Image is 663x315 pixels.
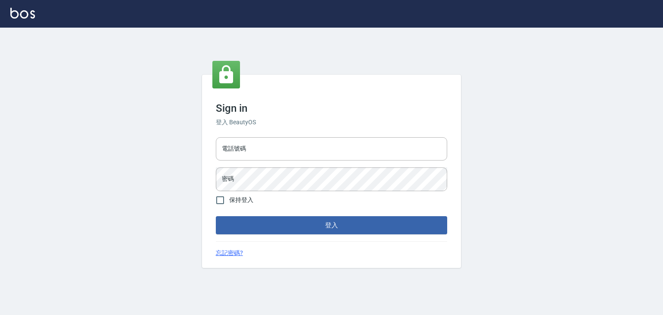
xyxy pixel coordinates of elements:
img: Logo [10,8,35,19]
h6: 登入 BeautyOS [216,118,447,127]
button: 登入 [216,216,447,234]
a: 忘記密碼? [216,249,243,258]
span: 保持登入 [229,195,253,205]
h3: Sign in [216,102,447,114]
